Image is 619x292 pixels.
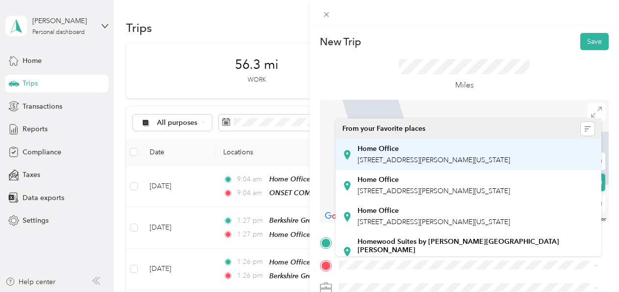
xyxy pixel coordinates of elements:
p: New Trip [320,35,361,49]
strong: Home Office [358,206,399,215]
button: Save [580,33,609,50]
a: Open this area in Google Maps (opens a new window) [322,210,355,223]
span: [STREET_ADDRESS][PERSON_NAME][US_STATE] [358,187,510,195]
strong: Home Office [358,145,399,153]
img: Google [322,210,355,223]
span: [STREET_ADDRESS][PERSON_NAME][US_STATE] [358,218,510,226]
span: From your Favorite places [342,124,425,133]
p: Miles [455,79,474,91]
strong: Home Office [358,175,399,184]
iframe: Everlance-gr Chat Button Frame [564,237,619,292]
strong: Homewood Suites by [PERSON_NAME][GEOGRAPHIC_DATA][PERSON_NAME] [358,237,594,255]
span: [STREET_ADDRESS][PERSON_NAME][US_STATE] [358,156,510,164]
